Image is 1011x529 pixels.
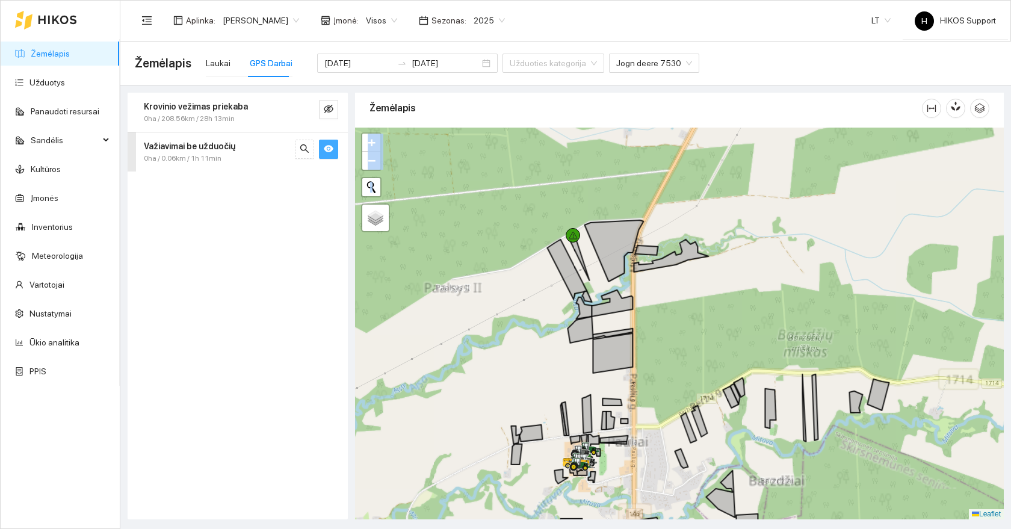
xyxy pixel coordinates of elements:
a: Vartotojai [29,280,64,289]
a: Nustatymai [29,309,72,318]
span: to [397,58,407,68]
a: Leaflet [972,510,1001,518]
a: Užduotys [29,78,65,87]
button: search [295,140,314,159]
span: close-circle [482,59,490,67]
span: Sandėlis [31,128,99,152]
a: Zoom in [362,134,380,152]
span: close-circle [685,60,693,67]
span: HIKOS Support [915,16,996,25]
button: eye-invisible [319,100,338,119]
input: Pradžios data [324,57,392,70]
a: Zoom out [362,152,380,170]
span: Žemėlapis [135,54,191,73]
span: Jogn deere 7530 [616,54,692,72]
span: Dovydas Baršauskas [223,11,299,29]
a: Meteorologija [32,251,83,261]
span: search [300,144,309,155]
span: layout [173,16,183,25]
span: H [921,11,927,31]
a: PPIS [29,367,46,376]
button: Initiate a new search [362,178,380,196]
a: Layers [362,205,389,231]
span: 0ha / 0.06km / 1h 11min [144,153,221,164]
a: Įmonės [31,193,58,203]
span: swap-right [397,58,407,68]
span: 2025 [474,11,505,29]
span: + [368,135,376,150]
span: shop [321,16,330,25]
span: eye-invisible [324,104,333,116]
span: Visos [366,11,397,29]
div: Laukai [206,57,230,70]
span: Aplinka : [186,14,215,27]
span: Įmonė : [333,14,359,27]
div: Krovinio vežimas priekaba0ha / 208.56km / 28h 13mineye-invisible [128,93,348,132]
input: Pabaigos data [412,57,480,70]
a: Inventorius [32,222,73,232]
span: column-width [923,104,941,113]
button: column-width [922,99,941,118]
div: GPS Darbai [250,57,292,70]
button: menu-fold [135,8,159,32]
span: calendar [419,16,428,25]
strong: Važiavimai be užduočių [144,141,235,151]
a: Ūkio analitika [29,338,79,347]
a: Kultūros [31,164,61,174]
button: eye [319,140,338,159]
a: Žemėlapis [31,49,70,58]
span: menu-fold [141,15,152,26]
strong: Krovinio vežimas priekaba [144,102,248,111]
span: LT [871,11,891,29]
span: Sezonas : [431,14,466,27]
div: Važiavimai be užduočių0ha / 0.06km / 1h 11minsearcheye [128,132,348,172]
span: − [368,153,376,168]
span: eye [324,144,333,155]
span: 0ha / 208.56km / 28h 13min [144,113,235,125]
a: Panaudoti resursai [31,107,99,116]
div: Žemėlapis [369,91,922,125]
